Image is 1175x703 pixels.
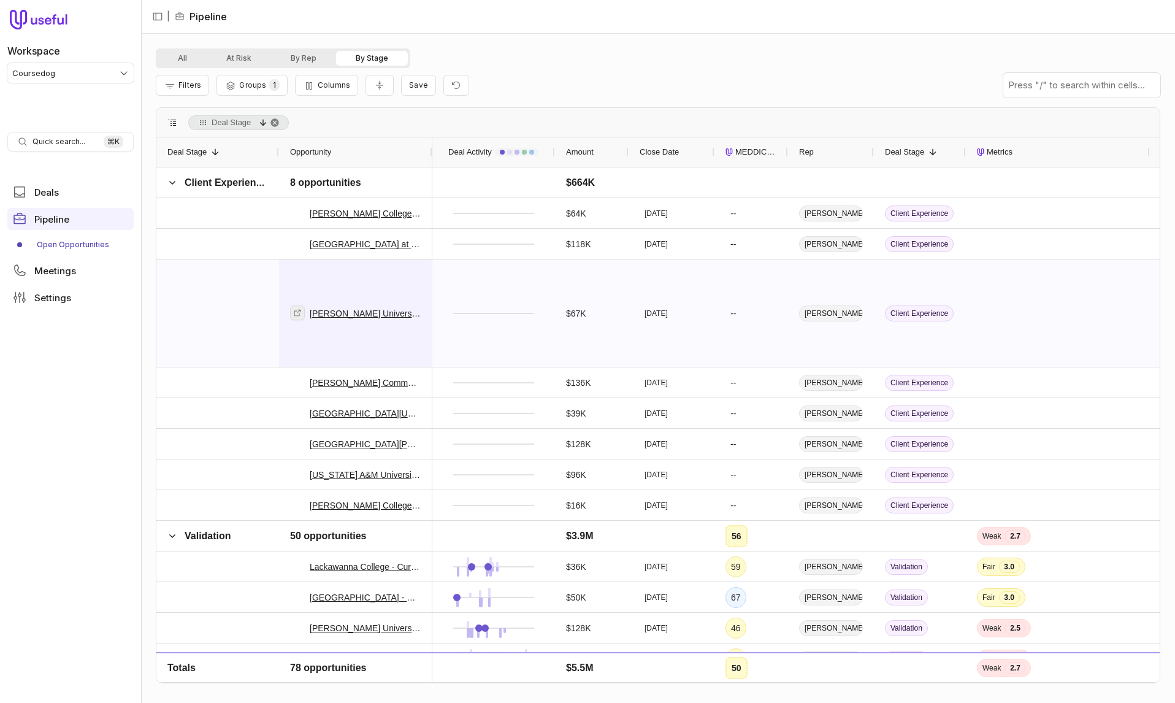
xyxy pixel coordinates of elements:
[645,209,668,218] time: [DATE]
[310,682,421,697] a: [GEOGRAPHIC_DATA] - Curriculum & Assessment - 8.24
[566,498,586,513] div: $16K
[34,215,69,224] span: Pipeline
[566,529,593,544] div: $3.9M
[885,436,954,452] span: Client Experience
[409,80,428,90] span: Save
[7,208,134,230] a: Pipeline
[271,51,336,66] button: By Rep
[885,305,954,321] span: Client Experience
[167,9,170,24] span: |
[730,437,736,451] div: --
[318,80,350,90] span: Columns
[1005,653,1025,665] span: 2.5
[290,529,366,544] div: 50 opportunities
[799,305,863,321] span: [PERSON_NAME]
[645,309,668,318] time: [DATE]
[1005,622,1025,634] span: 2.5
[448,145,492,159] span: Deal Activity
[799,651,863,667] span: [PERSON_NAME]
[566,682,586,697] div: $50K
[799,590,863,605] span: [PERSON_NAME]
[885,559,928,575] span: Validation
[188,115,289,130] div: Row Groups
[640,145,679,159] span: Close Date
[148,7,167,26] button: Collapse sidebar
[366,75,394,96] button: Collapse all rows
[566,621,591,636] div: $128K
[310,590,421,605] a: [GEOGRAPHIC_DATA] - Curriculum & Catalog - 3.24
[645,654,668,664] time: [DATE]
[207,51,271,66] button: At Risk
[982,654,1001,664] span: Weak
[566,467,586,482] div: $96K
[885,467,954,483] span: Client Experience
[799,682,863,697] span: [PERSON_NAME]
[731,559,741,574] div: 59
[34,266,76,275] span: Meetings
[33,137,85,147] span: Quick search...
[310,467,421,482] a: [US_STATE] A&M University-[GEOGRAPHIC_DATA] - Class, Events, CDP (FWM) - 2.25
[310,437,421,451] a: [GEOGRAPHIC_DATA][PERSON_NAME]-Curriculum Cloud+Scheduling-1.25
[310,375,421,390] a: [PERSON_NAME] Community College - Section and Events Scheduling - 8.24
[310,651,421,666] a: [GEOGRAPHIC_DATA] - Class CDP FWM - 5.24
[178,80,201,90] span: Filters
[7,235,134,255] div: Pipeline submenu
[730,306,736,321] div: --
[645,378,668,388] time: [DATE]
[730,237,736,252] div: --
[7,44,60,58] label: Workspace
[7,259,134,282] a: Meetings
[566,375,591,390] div: $136K
[212,115,251,130] span: Deal Stage
[310,206,421,221] a: [PERSON_NAME] College - Scheduling & Events + AOA - 11.22
[1005,530,1025,542] span: 2.7
[645,623,668,633] time: [DATE]
[290,175,361,190] div: 8 opportunities
[645,593,668,602] time: [DATE]
[885,590,928,605] span: Validation
[977,137,1139,167] div: Metrics
[167,145,207,159] span: Deal Stage
[310,406,421,421] a: [GEOGRAPHIC_DATA][US_STATE] - Academic Scheduling (+CDP) - 8.24
[310,559,421,574] a: Lackawanna College - Curric & Cat - 11.23
[104,136,123,148] kbd: ⌘ K
[566,145,594,159] span: Amount
[730,498,736,513] div: --
[566,437,591,451] div: $128K
[34,188,59,197] span: Deals
[7,235,134,255] a: Open Opportunities
[443,75,469,96] button: Reset view
[730,406,736,421] div: --
[566,651,586,666] div: $96K
[982,562,995,572] span: Fair
[730,467,736,482] div: --
[885,651,928,667] span: Validation
[188,115,289,130] span: Deal Stage, descending. Press ENTER to sort. Press DELETE to remove
[799,436,863,452] span: [PERSON_NAME]
[799,206,863,221] span: [PERSON_NAME]
[158,51,207,66] button: All
[175,9,227,24] li: Pipeline
[269,79,280,91] span: 1
[310,237,421,252] a: [GEOGRAPHIC_DATA] at [GEOGRAPHIC_DATA] - Scheduling RFI - 11.23
[566,559,586,574] div: $36K
[566,175,595,190] div: $664K
[725,137,777,167] div: MEDDICC Score
[885,236,954,252] span: Client Experience
[216,75,287,96] button: Group Pipeline
[885,682,928,697] span: Validation
[34,293,71,302] span: Settings
[566,237,591,252] div: $118K
[290,145,331,159] span: Opportunity
[799,497,863,513] span: [PERSON_NAME]
[295,75,358,96] button: Columns
[999,591,1020,604] span: 3.0
[185,531,231,541] span: Validation
[799,405,863,421] span: [PERSON_NAME]
[336,51,408,66] button: By Stage
[732,529,741,544] div: 56
[730,206,736,221] div: --
[645,239,668,249] time: [DATE]
[885,206,954,221] span: Client Experience
[566,206,586,221] div: $64K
